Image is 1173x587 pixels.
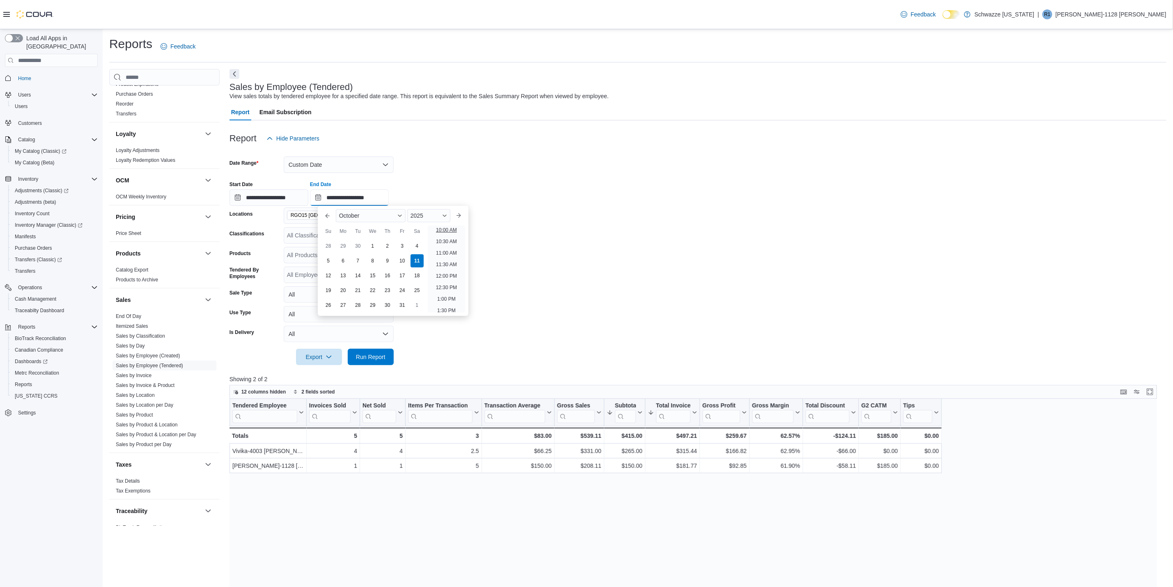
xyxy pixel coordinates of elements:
[8,265,101,277] button: Transfers
[116,363,183,368] a: Sales by Employee (Tendered)
[15,307,64,314] span: Traceabilty Dashboard
[116,313,141,319] a: End Of Day
[15,296,56,302] span: Cash Management
[11,146,98,156] span: My Catalog (Classic)
[116,213,202,221] button: Pricing
[2,173,101,185] button: Inventory
[116,412,153,418] a: Sales by Product
[15,322,39,332] button: Reports
[8,344,101,356] button: Canadian Compliance
[116,333,165,339] a: Sales by Classification
[322,239,335,253] div: day-28
[230,181,253,188] label: Start Date
[806,402,849,410] div: Total Discount
[232,402,304,423] button: Tendered Employee
[363,402,396,423] div: Net Sold
[903,402,932,423] div: Tips
[15,370,59,376] span: Metrc Reconciliation
[806,402,849,423] div: Total Discount
[203,175,213,185] button: OCM
[230,267,280,280] label: Tendered By Employees
[116,478,140,484] a: Tax Details
[11,266,98,276] span: Transfers
[11,345,98,355] span: Canadian Compliance
[116,230,141,236] a: Price Sheet
[15,245,52,251] span: Purchase Orders
[8,157,101,168] button: My Catalog (Beta)
[337,254,350,267] div: day-6
[116,507,202,515] button: Traceability
[116,111,136,117] a: Transfers
[656,402,691,423] div: Total Invoiced
[230,230,264,237] label: Classifications
[1042,9,1052,19] div: Rebekah-1128 Castillo
[116,130,202,138] button: Loyalty
[8,254,101,265] a: Transfers (Classic)
[8,185,101,196] a: Adjustments (Classic)
[337,269,350,282] div: day-13
[11,306,67,315] a: Traceabilty Dashboard
[230,189,308,206] input: Press the down key to open a popover containing a calendar.
[411,299,424,312] div: day-1
[11,334,98,343] span: BioTrack Reconciliation
[18,75,31,82] span: Home
[309,402,357,423] button: Invoices Sold
[301,389,335,395] span: 2 fields sorted
[337,284,350,297] div: day-20
[15,358,48,365] span: Dashboards
[259,104,312,120] span: Email Subscription
[116,157,175,163] span: Loyalty Redemption Values
[116,296,202,304] button: Sales
[351,254,365,267] div: day-7
[396,284,409,297] div: day-24
[322,254,335,267] div: day-5
[116,147,160,153] a: Loyalty Adjustments
[116,194,166,200] a: OCM Weekly Inventory
[116,323,148,329] a: Itemized Sales
[230,290,252,296] label: Sale Type
[230,134,257,143] h3: Report
[116,460,202,469] button: Taxes
[116,422,178,428] a: Sales by Product & Location
[408,402,473,423] div: Items Per Transaction
[15,174,98,184] span: Inventory
[396,239,409,253] div: day-3
[363,402,403,423] button: Net Sold
[411,254,424,267] div: day-11
[433,248,460,258] li: 11:00 AM
[11,186,98,196] span: Adjustments (Classic)
[8,196,101,208] button: Adjustments (beta)
[8,356,101,367] a: Dashboards
[11,334,69,343] a: BioTrack Reconciliation
[351,239,365,253] div: day-30
[411,269,424,282] div: day-18
[116,213,135,221] h3: Pricing
[337,299,350,312] div: day-27
[11,186,72,196] a: Adjustments (Classic)
[861,402,898,423] button: G2 CATM
[232,402,297,410] div: Tendered Employee
[903,402,932,410] div: Tips
[434,294,459,304] li: 1:00 PM
[116,147,160,154] span: Loyalty Adjustments
[15,199,56,205] span: Adjustments (beta)
[15,73,98,83] span: Home
[321,209,334,222] button: Previous Month
[18,284,42,291] span: Operations
[230,387,289,397] button: 12 columns hidden
[116,101,133,107] a: Reorder
[15,187,69,194] span: Adjustments (Classic)
[943,10,960,19] input: Dark Mode
[2,321,101,333] button: Reports
[322,269,335,282] div: day-12
[11,158,58,168] a: My Catalog (Beta)
[381,269,394,282] div: day-16
[116,91,153,97] a: Purchase Orders
[11,243,55,253] a: Purchase Orders
[11,380,98,389] span: Reports
[170,42,195,51] span: Feedback
[8,101,101,112] button: Users
[433,283,460,292] li: 12:30 PM
[116,267,148,273] a: Catalog Export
